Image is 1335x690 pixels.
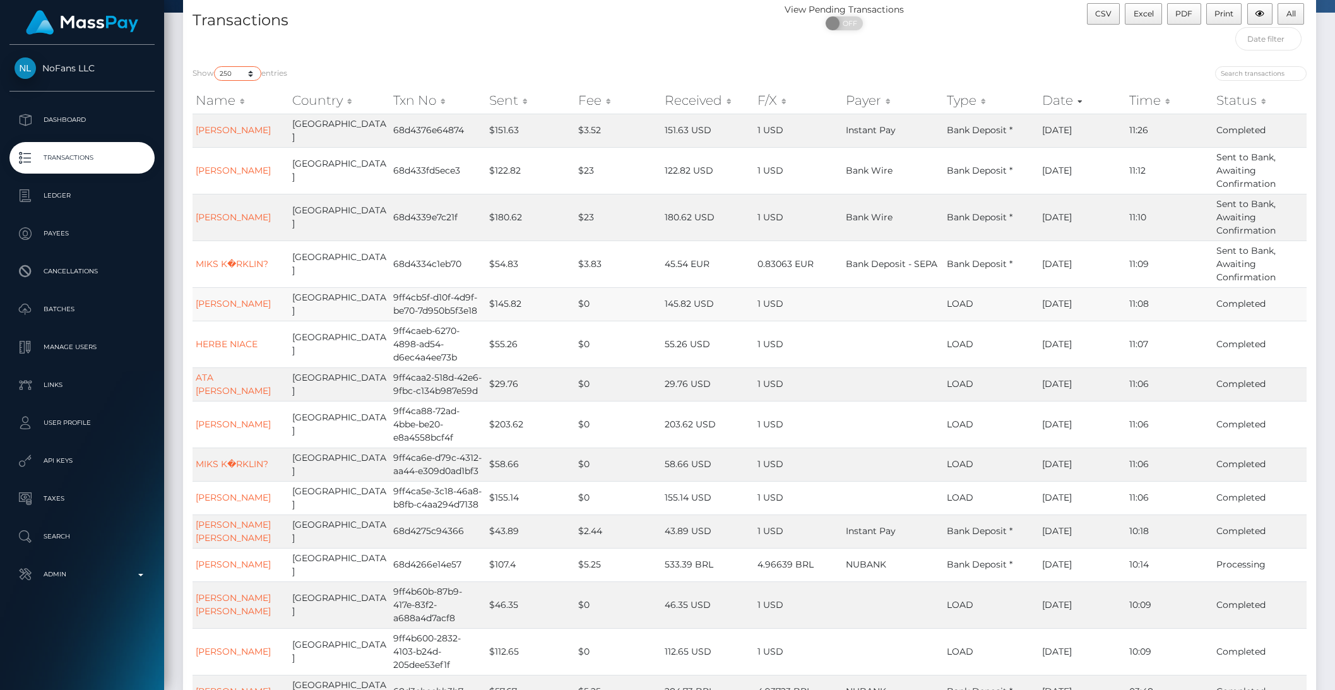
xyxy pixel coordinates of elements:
[1126,401,1213,448] td: 11:06
[754,401,843,448] td: 1 USD
[944,114,1039,147] td: Bank Deposit *
[944,88,1039,113] th: Type: activate to sort column ascending
[390,401,486,448] td: 9ff4ca88-72ad-4bbe-be20-e8a4558bcf4f
[15,224,150,243] p: Payees
[196,298,271,309] a: [PERSON_NAME]
[1278,3,1304,25] button: All
[9,369,155,401] a: Links
[662,114,754,147] td: 151.63 USD
[196,258,268,270] a: MIKS K�RKLIN?
[1213,581,1307,628] td: Completed
[196,124,271,136] a: [PERSON_NAME]
[1213,147,1307,194] td: Sent to Bank, Awaiting Confirmation
[1213,628,1307,675] td: Completed
[944,448,1039,481] td: LOAD
[486,321,575,367] td: $55.26
[1213,367,1307,401] td: Completed
[662,481,754,515] td: 155.14 USD
[575,548,662,581] td: $5.25
[1039,448,1126,481] td: [DATE]
[1213,321,1307,367] td: Completed
[486,194,575,241] td: $180.62
[1126,194,1213,241] td: 11:10
[390,448,486,481] td: 9ff4ca6e-d79c-4312-aa44-e309d0ad1bf3
[944,581,1039,628] td: LOAD
[1215,66,1307,81] input: Search transactions
[486,401,575,448] td: $203.62
[1126,548,1213,581] td: 10:14
[1213,287,1307,321] td: Completed
[1039,88,1126,113] th: Date: activate to sort column ascending
[1126,481,1213,515] td: 11:06
[846,525,896,537] span: Instant Pay
[289,241,390,287] td: [GEOGRAPHIC_DATA]
[196,338,258,350] a: HERBE NIACE
[26,10,138,35] img: MassPay Logo
[575,581,662,628] td: $0
[1039,287,1126,321] td: [DATE]
[486,241,575,287] td: $54.83
[289,194,390,241] td: [GEOGRAPHIC_DATA]
[575,481,662,515] td: $0
[754,367,843,401] td: 1 USD
[390,241,486,287] td: 68d4334c1eb70
[754,241,843,287] td: 0.83063 EUR
[1214,9,1233,18] span: Print
[662,194,754,241] td: 180.62 USD
[1126,367,1213,401] td: 11:06
[1039,147,1126,194] td: [DATE]
[9,180,155,211] a: Ledger
[754,581,843,628] td: 1 USD
[196,646,271,657] a: [PERSON_NAME]
[390,321,486,367] td: 9ff4caeb-6270-4898-ad54-d6ec4a4ee73b
[390,88,486,113] th: Txn No: activate to sort column ascending
[944,287,1039,321] td: LOAD
[1213,114,1307,147] td: Completed
[1039,481,1126,515] td: [DATE]
[1213,481,1307,515] td: Completed
[9,445,155,477] a: API Keys
[15,565,150,584] p: Admin
[1039,581,1126,628] td: [DATE]
[750,3,939,16] div: View Pending Transactions
[196,592,271,617] a: [PERSON_NAME] [PERSON_NAME]
[196,492,271,503] a: [PERSON_NAME]
[15,57,36,79] img: NoFans LLC
[9,559,155,590] a: Admin
[944,628,1039,675] td: LOAD
[390,114,486,147] td: 68d4376e64874
[1213,194,1307,241] td: Sent to Bank, Awaiting Confirmation
[289,548,390,581] td: [GEOGRAPHIC_DATA]
[754,448,843,481] td: 1 USD
[944,481,1039,515] td: LOAD
[193,88,289,113] th: Name: activate to sort column ascending
[1087,3,1120,25] button: CSV
[1126,321,1213,367] td: 11:07
[9,521,155,552] a: Search
[1039,194,1126,241] td: [DATE]
[1213,515,1307,548] td: Completed
[846,165,893,176] span: Bank Wire
[9,104,155,136] a: Dashboard
[1039,401,1126,448] td: [DATE]
[289,321,390,367] td: [GEOGRAPHIC_DATA]
[390,628,486,675] td: 9ff4b600-2832-4103-b24d-205dee53ef1f
[944,194,1039,241] td: Bank Deposit *
[1286,9,1296,18] span: All
[15,489,150,508] p: Taxes
[486,628,575,675] td: $112.65
[196,559,271,570] a: [PERSON_NAME]
[9,407,155,439] a: User Profile
[289,628,390,675] td: [GEOGRAPHIC_DATA]
[944,548,1039,581] td: Bank Deposit *
[486,581,575,628] td: $46.35
[575,367,662,401] td: $0
[9,331,155,363] a: Manage Users
[662,401,754,448] td: 203.62 USD
[289,515,390,548] td: [GEOGRAPHIC_DATA]
[486,367,575,401] td: $29.76
[662,448,754,481] td: 58.66 USD
[196,211,271,223] a: [PERSON_NAME]
[754,287,843,321] td: 1 USD
[662,88,754,113] th: Received: activate to sort column ascending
